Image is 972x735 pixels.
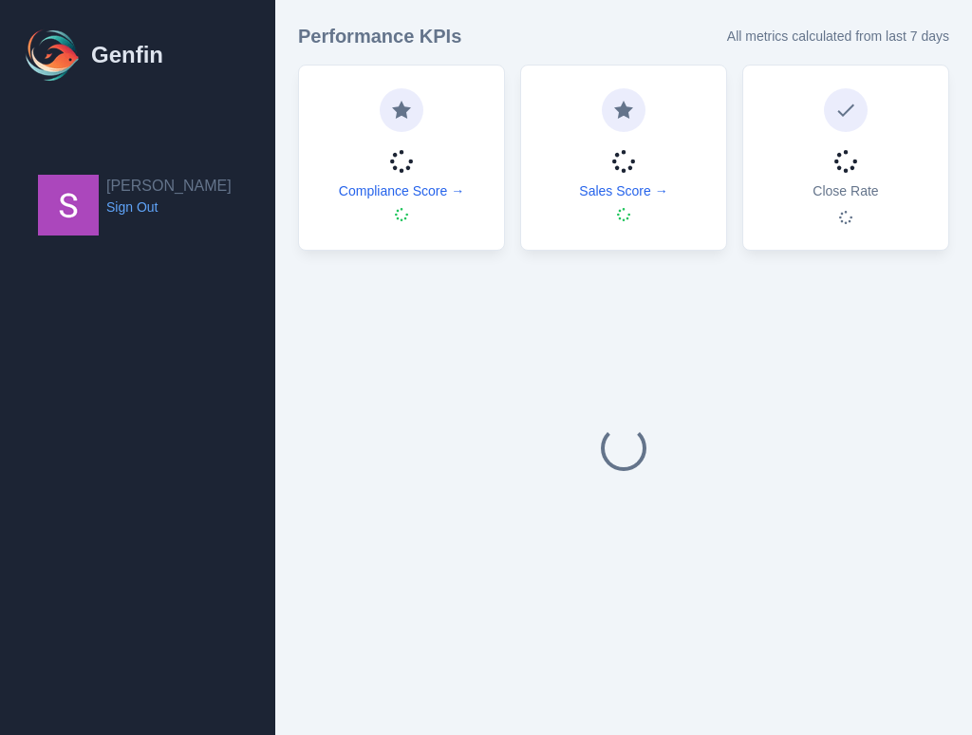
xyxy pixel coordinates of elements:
[579,181,667,200] a: Sales Score →
[106,175,232,198] h2: [PERSON_NAME]
[727,27,949,46] p: All metrics calculated from last 7 days
[91,40,163,70] h1: Genfin
[298,23,461,49] h3: Performance KPIs
[106,198,232,217] a: Sign Out
[23,25,84,85] img: Logo
[339,181,464,200] a: Compliance Score →
[813,181,878,200] p: Close Rate
[38,175,99,236] img: Shane Wey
